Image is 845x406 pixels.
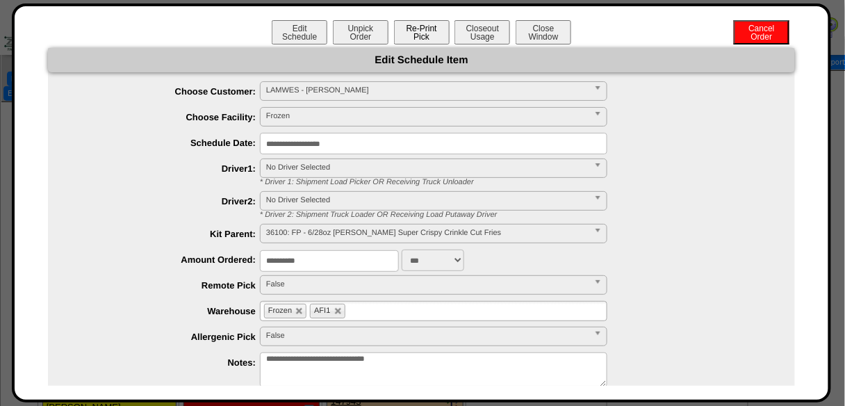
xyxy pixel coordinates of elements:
[266,276,589,293] span: False
[268,307,292,315] span: Frozen
[76,332,260,342] label: Allergenic Pick
[76,138,260,148] label: Schedule Date:
[76,163,260,174] label: Driver1:
[76,229,260,239] label: Kit Parent:
[76,306,260,316] label: Warehouse
[76,254,260,265] label: Amount Ordered:
[272,20,327,44] button: EditSchedule
[266,327,589,344] span: False
[249,211,795,219] div: * Driver 2: Shipment Truck Loader OR Receiving Load Putaway Driver
[249,178,795,186] div: * Driver 1: Shipment Load Picker OR Receiving Truck Unloader
[76,357,260,368] label: Notes:
[454,20,510,44] button: CloseoutUsage
[76,112,260,122] label: Choose Facility:
[266,225,589,241] span: 36100: FP - 6/28oz [PERSON_NAME] Super Crispy Crinkle Cut Fries
[266,192,589,209] span: No Driver Selected
[734,20,789,44] button: CancelOrder
[514,31,573,42] a: CloseWindow
[76,196,260,206] label: Driver2:
[76,280,260,291] label: Remote Pick
[516,20,571,44] button: CloseWindow
[394,20,450,44] button: Re-PrintPick
[76,86,260,97] label: Choose Customer:
[266,108,589,124] span: Frozen
[266,159,589,176] span: No Driver Selected
[314,307,330,315] span: AFI1
[266,82,589,99] span: LAMWES - [PERSON_NAME]
[48,48,795,72] div: Edit Schedule Item
[333,20,388,44] button: UnpickOrder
